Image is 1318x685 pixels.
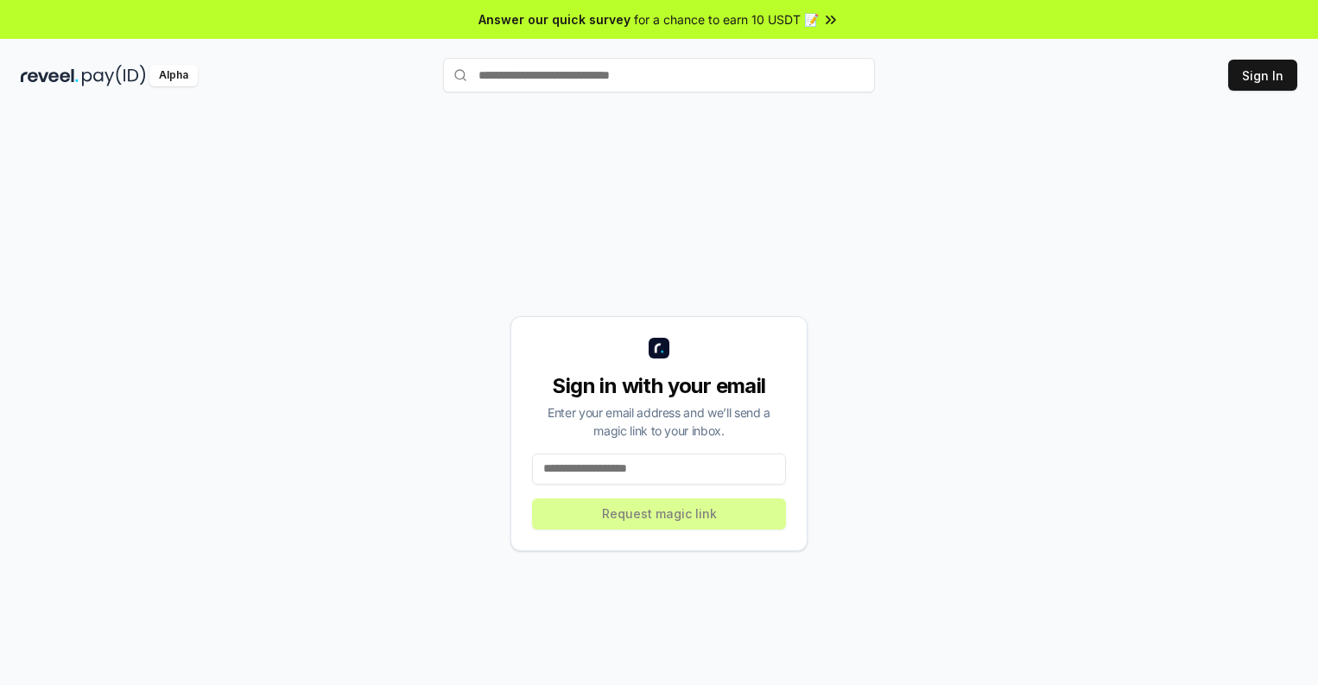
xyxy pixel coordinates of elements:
[149,65,198,86] div: Alpha
[532,372,786,400] div: Sign in with your email
[1228,60,1297,91] button: Sign In
[532,403,786,440] div: Enter your email address and we’ll send a magic link to your inbox.
[21,65,79,86] img: reveel_dark
[649,338,669,358] img: logo_small
[82,65,146,86] img: pay_id
[634,10,819,29] span: for a chance to earn 10 USDT 📝
[478,10,630,29] span: Answer our quick survey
